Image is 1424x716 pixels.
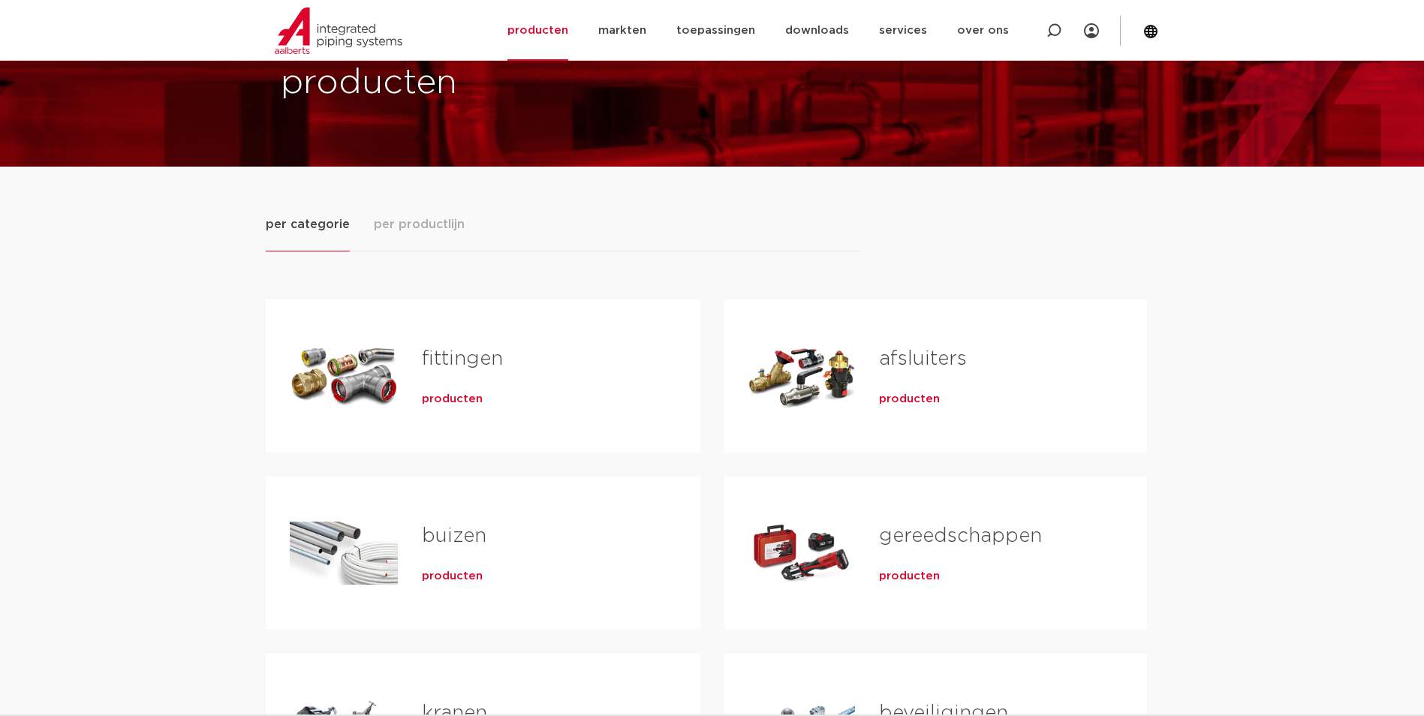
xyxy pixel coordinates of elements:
[879,349,967,369] a: afsluiters
[422,569,483,584] a: producten
[879,526,1042,546] a: gereedschappen
[422,349,503,369] a: fittingen
[281,59,705,107] h1: producten
[266,215,350,233] span: per categorie
[422,392,483,407] a: producten
[879,392,940,407] a: producten
[374,215,465,233] span: per productlijn
[879,569,940,584] a: producten
[422,526,486,546] a: buizen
